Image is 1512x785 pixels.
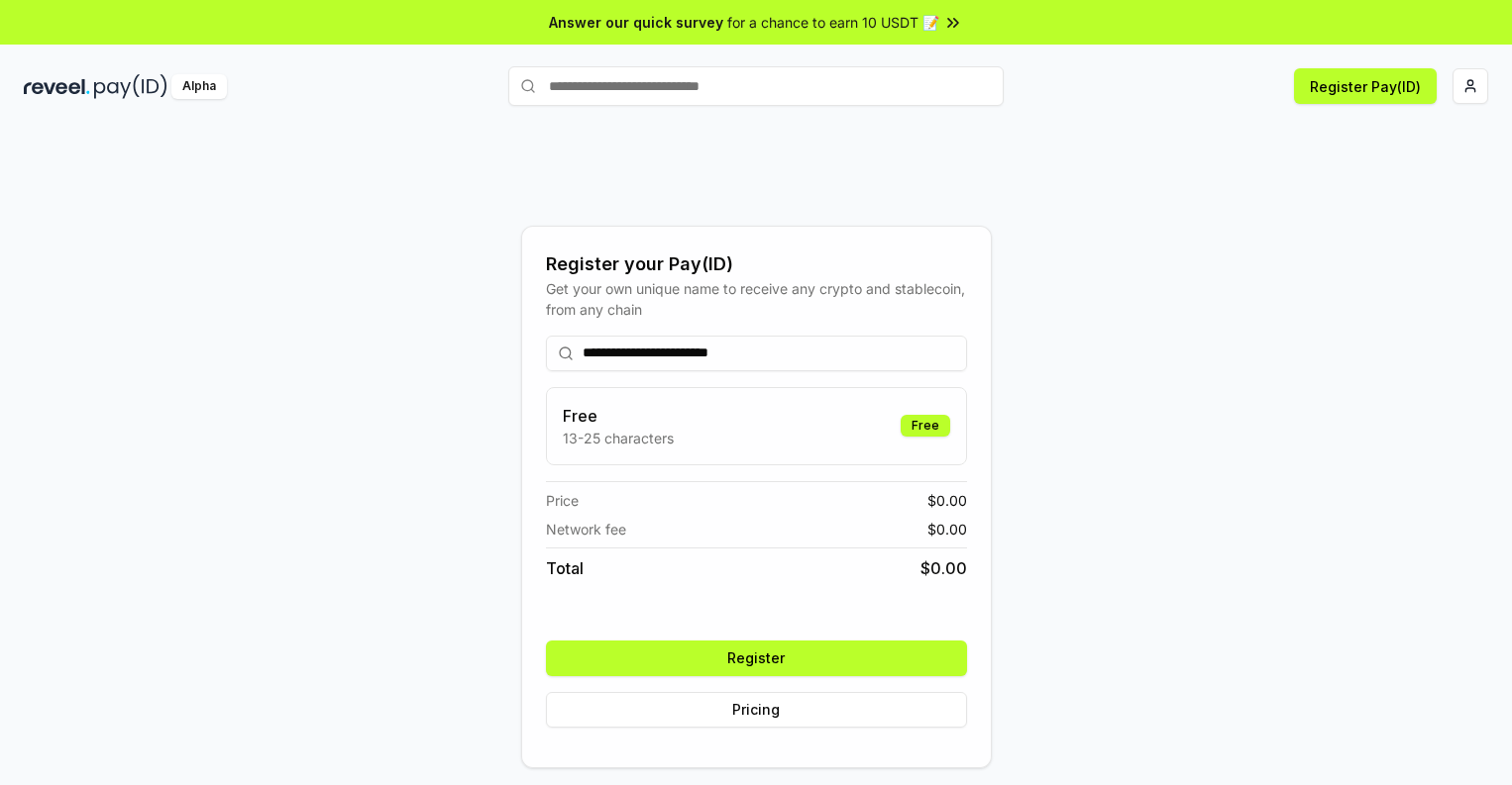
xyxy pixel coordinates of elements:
[24,74,90,99] img: reveel_dark
[927,519,967,540] span: $ 0.00
[563,428,674,448] p: 13-25 characters
[549,12,723,33] span: Answer our quick survey
[927,490,967,511] span: $ 0.00
[171,74,227,99] div: Alpha
[546,640,967,676] button: Register
[546,556,584,580] span: Total
[901,415,950,437] div: Free
[546,278,967,320] div: Get your own unique name to receive any crypto and stablecoin, from any chain
[546,250,967,278] div: Register your Pay(ID)
[546,490,579,511] span: Price
[546,519,626,540] span: Network fee
[920,556,967,580] span: $ 0.00
[563,404,674,428] h3: Free
[546,692,967,728] button: Pricing
[727,12,939,33] span: for a chance to earn 10 USDT 📝
[94,74,167,99] img: pay_id
[1294,68,1437,104] button: Register Pay(ID)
